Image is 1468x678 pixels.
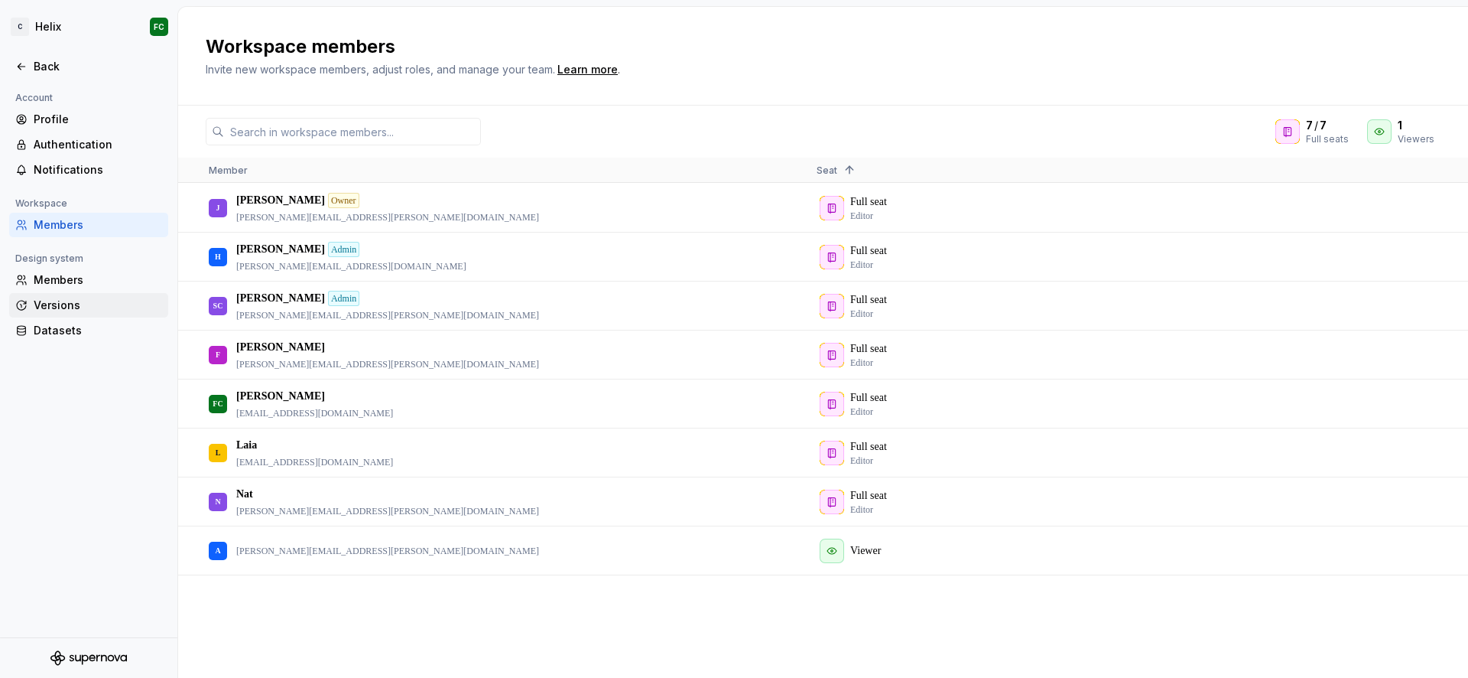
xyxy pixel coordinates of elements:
[9,268,168,292] a: Members
[9,194,73,213] div: Workspace
[9,293,168,318] a: Versions
[34,298,162,313] div: Versions
[206,63,555,76] span: Invite new workspace members, adjust roles, and manage your team.
[236,505,539,517] p: [PERSON_NAME][EMAIL_ADDRESS][PERSON_NAME][DOMAIN_NAME]
[34,323,162,338] div: Datasets
[236,193,325,208] p: [PERSON_NAME]
[216,193,220,223] div: J
[1306,133,1349,145] div: Full seats
[154,21,164,33] div: FC
[236,389,325,404] p: [PERSON_NAME]
[206,34,1422,59] h2: Workspace members
[236,242,325,257] p: [PERSON_NAME]
[328,193,359,208] div: Owner
[213,389,222,419] div: FC
[236,340,325,355] p: [PERSON_NAME]
[34,272,162,288] div: Members
[9,213,168,237] a: Members
[1306,118,1349,133] div: /
[1398,133,1434,145] div: Viewers
[34,137,162,152] div: Authentication
[224,118,481,145] input: Search in workspace members...
[34,217,162,233] div: Members
[209,165,248,176] span: Member
[557,62,618,77] a: Learn more
[1320,118,1327,133] span: 7
[236,260,466,272] p: [PERSON_NAME][EMAIL_ADDRESS][DOMAIN_NAME]
[9,318,168,343] a: Datasets
[215,536,220,566] div: A
[1398,118,1402,133] span: 1
[9,158,168,182] a: Notifications
[50,650,127,666] svg: Supernova Logo
[215,487,220,517] div: N
[213,291,223,321] div: SC
[236,438,257,453] p: Laia
[328,242,359,257] div: Admin
[555,64,620,76] span: .
[34,162,162,178] div: Notifications
[34,112,162,127] div: Profile
[35,19,61,34] div: Helix
[216,438,221,468] div: L
[34,59,162,74] div: Back
[236,291,325,306] p: [PERSON_NAME]
[9,89,59,107] div: Account
[3,10,174,44] button: CHelixFC
[236,487,253,502] p: Nat
[236,407,393,419] p: [EMAIL_ADDRESS][DOMAIN_NAME]
[236,211,539,223] p: [PERSON_NAME][EMAIL_ADDRESS][PERSON_NAME][DOMAIN_NAME]
[9,249,89,268] div: Design system
[1306,118,1313,133] span: 7
[817,165,837,176] span: Seat
[236,545,539,557] p: [PERSON_NAME][EMAIL_ADDRESS][PERSON_NAME][DOMAIN_NAME]
[9,132,168,157] a: Authentication
[236,358,539,370] p: [PERSON_NAME][EMAIL_ADDRESS][PERSON_NAME][DOMAIN_NAME]
[236,456,393,468] p: [EMAIL_ADDRESS][DOMAIN_NAME]
[328,291,359,306] div: Admin
[11,18,29,36] div: C
[236,309,539,321] p: [PERSON_NAME][EMAIL_ADDRESS][PERSON_NAME][DOMAIN_NAME]
[216,340,220,370] div: F
[215,242,221,272] div: H
[9,54,168,79] a: Back
[9,107,168,132] a: Profile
